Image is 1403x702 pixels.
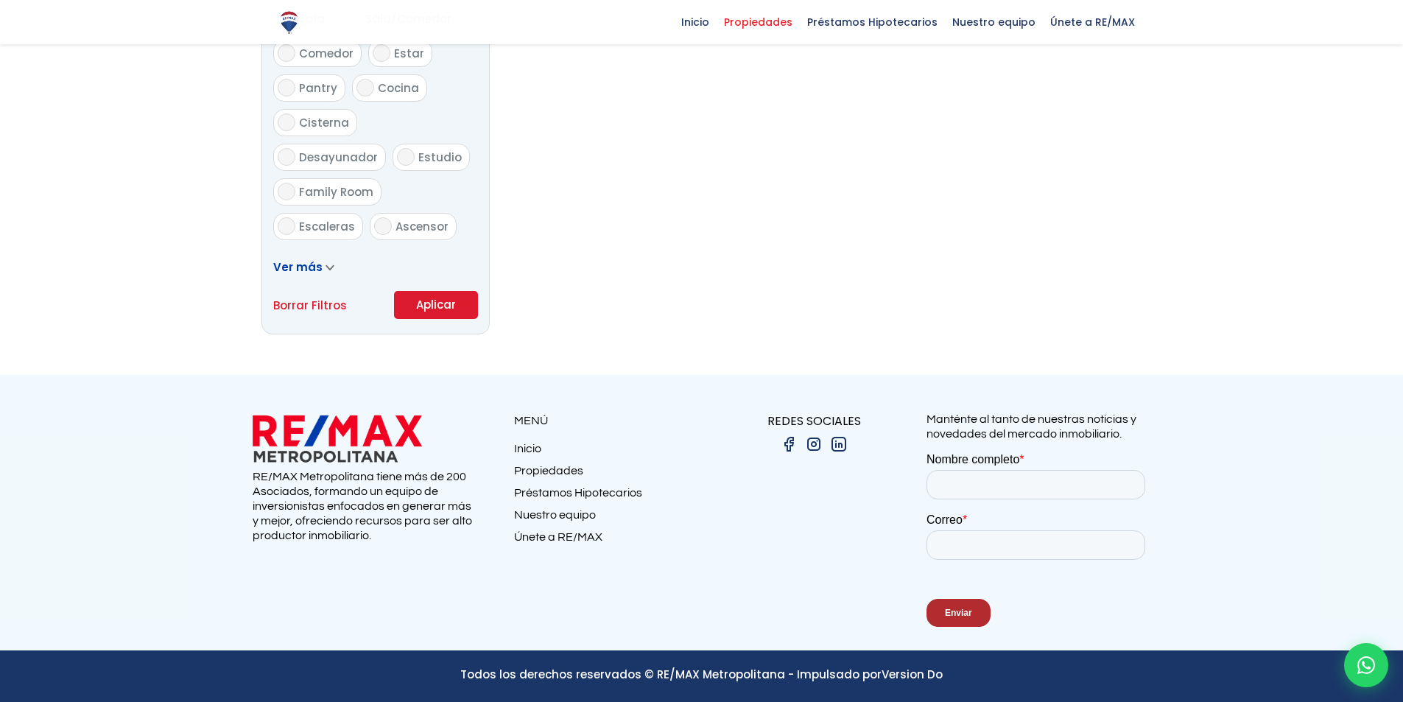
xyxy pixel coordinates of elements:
span: Inicio [674,11,717,33]
span: Estudio [418,150,462,165]
span: Estar [394,46,424,61]
input: Desayunador [278,148,295,166]
img: linkedin.png [830,435,848,453]
a: Ver más [273,259,334,275]
p: Todos los derechos reservados © RE/MAX Metropolitana - Impulsado por [253,665,1151,684]
iframe: Form 0 [926,452,1151,639]
a: Version Do [882,667,943,682]
span: Ascensor [395,219,449,234]
button: Aplicar [394,291,478,319]
input: Cocina [356,79,374,96]
span: Préstamos Hipotecarios [800,11,945,33]
span: Nuestro equipo [945,11,1043,33]
a: Únete a RE/MAX [514,530,702,552]
span: Comedor [299,46,354,61]
p: RE/MAX Metropolitana tiene más de 200 Asociados, formando un equipo de inversionistas enfocados e... [253,469,477,543]
span: Pantry [299,80,337,96]
input: Family Room [278,183,295,200]
span: Cocina [378,80,419,96]
img: instagram.png [805,435,823,453]
input: Comedor [278,44,295,62]
span: Únete a RE/MAX [1043,11,1142,33]
img: Logo de REMAX [276,10,302,35]
span: Desayunador [299,150,378,165]
span: Escaleras [299,219,355,234]
a: Préstamos Hipotecarios [514,485,702,508]
a: Propiedades [514,463,702,485]
input: Pantry [278,79,295,96]
a: Nuestro equipo [514,508,702,530]
span: Propiedades [717,11,800,33]
p: MENÚ [514,412,702,430]
input: Ascensor [374,217,392,235]
input: Estar [373,44,390,62]
a: Inicio [514,441,702,463]
input: Cisterna [278,113,295,131]
span: Cisterna [299,115,349,130]
span: Family Room [299,184,373,200]
span: Ver más [273,259,323,275]
p: REDES SOCIALES [702,412,926,430]
img: remax metropolitana logo [253,412,422,466]
a: Borrar Filtros [273,296,347,315]
img: facebook.png [780,435,798,453]
input: Escaleras [278,217,295,235]
p: Manténte al tanto de nuestras noticias y novedades del mercado inmobiliario. [926,412,1151,441]
input: Estudio [397,148,415,166]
